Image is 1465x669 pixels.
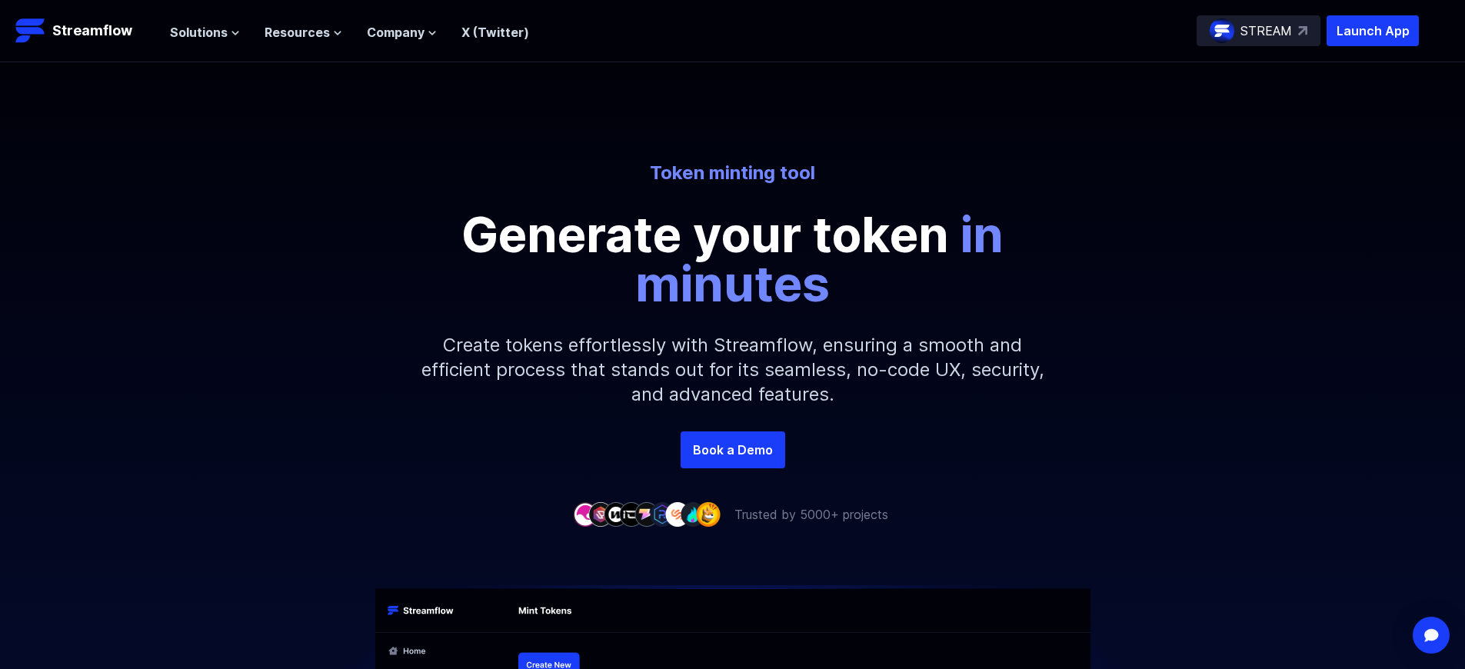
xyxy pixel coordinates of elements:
[1298,26,1307,35] img: top-right-arrow.svg
[650,502,674,526] img: company-6
[1413,617,1450,654] div: Open Intercom Messenger
[665,502,690,526] img: company-7
[265,23,330,42] span: Resources
[681,502,705,526] img: company-8
[367,23,425,42] span: Company
[1240,22,1292,40] p: STREAM
[635,205,1004,313] span: in minutes
[681,431,785,468] a: Book a Demo
[734,505,888,524] p: Trusted by 5000+ projects
[15,15,155,46] a: Streamflow
[1210,18,1234,43] img: streamflow-logo-circle.png
[170,23,240,42] button: Solutions
[307,161,1159,185] p: Token minting tool
[573,502,598,526] img: company-1
[634,502,659,526] img: company-5
[402,308,1064,431] p: Create tokens effortlessly with Streamflow, ensuring a smooth and efficient process that stands o...
[265,23,342,42] button: Resources
[619,502,644,526] img: company-4
[696,502,721,526] img: company-9
[170,23,228,42] span: Solutions
[387,210,1079,308] p: Generate your token
[461,25,529,40] a: X (Twitter)
[367,23,437,42] button: Company
[604,502,628,526] img: company-3
[15,15,46,46] img: Streamflow Logo
[1197,15,1320,46] a: STREAM
[52,20,132,42] p: Streamflow
[1327,15,1419,46] button: Launch App
[588,502,613,526] img: company-2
